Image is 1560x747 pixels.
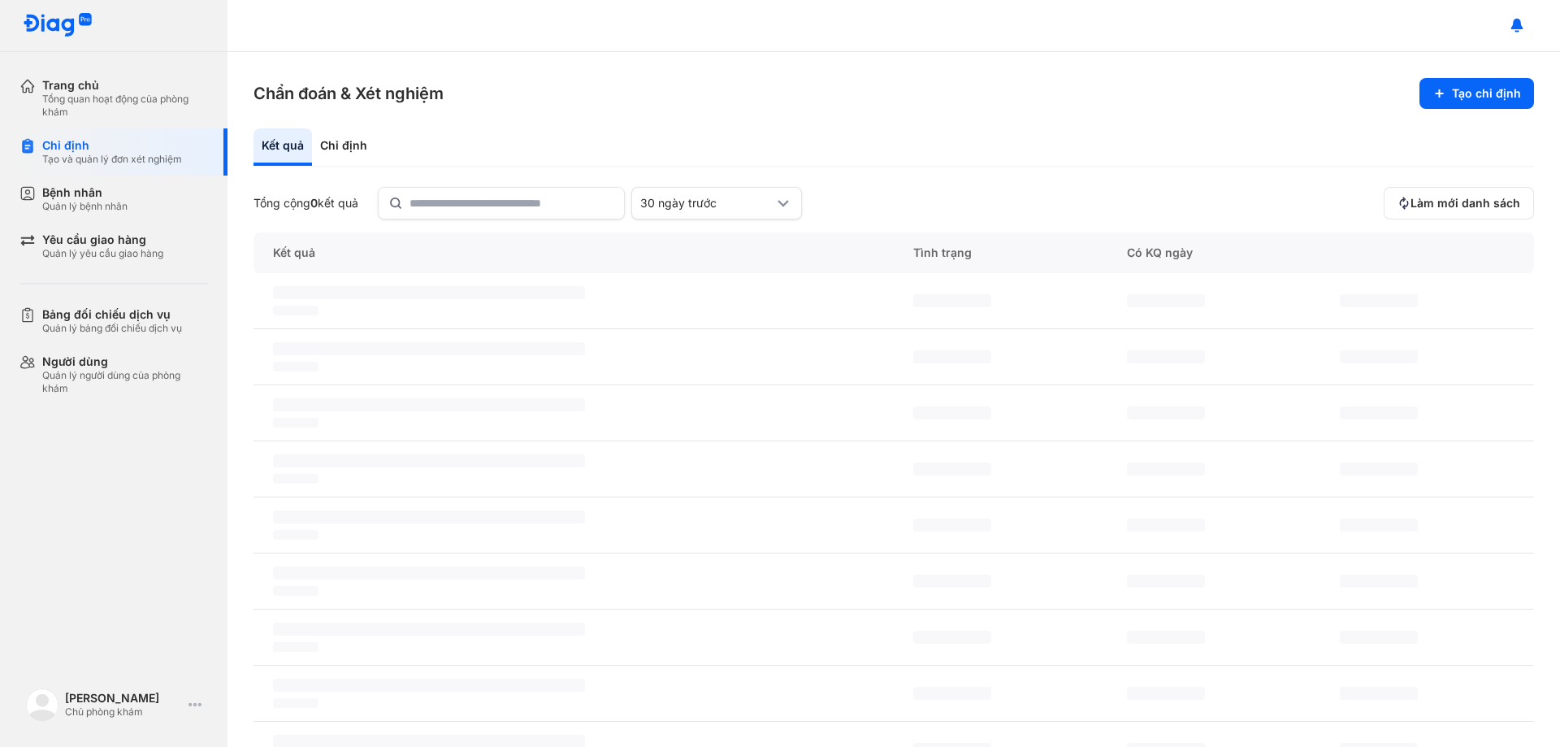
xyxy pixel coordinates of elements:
span: ‌ [273,510,585,523]
div: Có KQ ngày [1107,232,1321,273]
span: ‌ [273,474,318,484]
span: ‌ [1340,687,1418,700]
span: ‌ [913,350,991,363]
span: ‌ [273,586,318,596]
span: ‌ [1340,294,1418,307]
span: ‌ [913,687,991,700]
div: Kết quả [253,128,312,166]
span: ‌ [273,454,585,467]
span: ‌ [1127,687,1205,700]
span: ‌ [273,286,585,299]
span: ‌ [273,567,585,580]
div: Tình trạng [894,232,1107,273]
span: ‌ [273,642,318,652]
span: ‌ [913,406,991,419]
div: Quản lý bảng đối chiếu dịch vụ [42,322,182,335]
span: ‌ [1127,463,1205,476]
div: [PERSON_NAME] [65,691,182,706]
span: ‌ [273,306,318,315]
div: Chỉ định [42,138,182,153]
div: Bệnh nhân [42,185,128,200]
span: ‌ [1340,519,1418,532]
span: ‌ [273,530,318,540]
span: ‌ [273,679,585,692]
div: Tạo và quản lý đơn xét nghiệm [42,153,182,166]
div: Tổng quan hoạt động của phòng khám [42,93,208,119]
span: ‌ [1127,406,1205,419]
div: Tổng cộng kết quả [253,196,358,211]
div: Quản lý yêu cầu giao hàng [42,247,163,260]
span: ‌ [913,575,991,588]
span: ‌ [913,631,991,644]
span: ‌ [273,362,318,371]
span: ‌ [1340,350,1418,363]
span: ‌ [1127,575,1205,588]
button: Tạo chỉ định [1419,78,1534,109]
span: 0 [310,196,318,210]
div: Người dùng [42,354,208,369]
span: ‌ [1127,519,1205,532]
div: Bảng đối chiếu dịch vụ [42,307,182,322]
div: Chỉ định [312,128,375,166]
span: ‌ [1127,350,1205,363]
span: ‌ [913,294,991,307]
img: logo [23,13,93,38]
h3: Chẩn đoán & Xét nghiệm [253,82,444,105]
div: Kết quả [253,232,894,273]
div: Chủ phòng khám [65,706,182,719]
span: ‌ [273,418,318,428]
span: ‌ [1127,631,1205,644]
span: ‌ [273,398,585,411]
span: ‌ [1340,575,1418,588]
span: ‌ [273,342,585,355]
span: ‌ [1340,406,1418,419]
span: Làm mới danh sách [1410,196,1520,211]
span: ‌ [1340,463,1418,476]
div: Trang chủ [42,78,208,93]
div: Quản lý người dùng của phòng khám [42,369,208,395]
div: 30 ngày trước [640,196,773,211]
button: Làm mới danh sách [1384,187,1534,219]
span: ‌ [1127,294,1205,307]
span: ‌ [913,463,991,476]
span: ‌ [273,623,585,636]
span: ‌ [1340,631,1418,644]
div: Quản lý bệnh nhân [42,200,128,213]
span: ‌ [913,519,991,532]
div: Yêu cầu giao hàng [42,232,163,247]
img: logo [26,688,58,721]
span: ‌ [273,698,318,708]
